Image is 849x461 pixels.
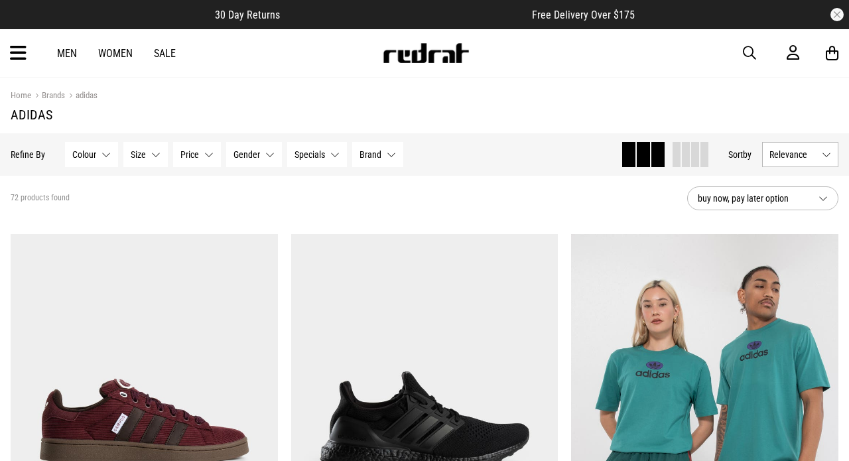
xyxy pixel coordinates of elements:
button: Sortby [728,147,751,163]
iframe: Customer reviews powered by Trustpilot [306,8,505,21]
span: buy now, pay later option [698,190,808,206]
p: Refine By [11,149,45,160]
span: Gender [233,149,260,160]
span: Price [180,149,199,160]
span: Colour [72,149,96,160]
button: Relevance [762,142,838,167]
a: Home [11,90,31,100]
a: Sale [154,47,176,60]
img: Redrat logo [382,43,470,63]
span: Free Delivery Over $175 [532,9,635,21]
span: 72 products found [11,193,70,204]
a: Brands [31,90,65,103]
button: Gender [226,142,282,167]
span: 30 Day Returns [215,9,280,21]
span: Specials [294,149,325,160]
span: Relevance [769,149,816,160]
a: adidas [65,90,98,103]
span: Brand [359,149,381,160]
h1: adidas [11,107,838,123]
button: buy now, pay later option [687,186,838,210]
button: Price [173,142,221,167]
button: Colour [65,142,118,167]
span: by [743,149,751,160]
button: Size [123,142,168,167]
button: Specials [287,142,347,167]
a: Men [57,47,77,60]
span: Size [131,149,146,160]
button: Brand [352,142,403,167]
a: Women [98,47,133,60]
